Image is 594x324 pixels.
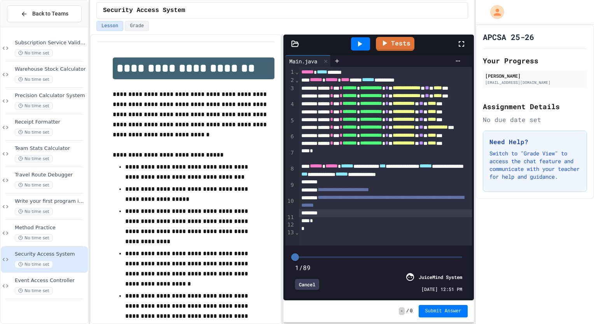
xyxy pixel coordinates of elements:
div: Main.java [285,55,331,67]
div: 3 [285,85,295,101]
span: Security Access System [15,251,86,258]
div: [PERSON_NAME] [485,72,585,79]
div: No due date set [483,115,587,124]
span: No time set [15,234,53,242]
span: Receipt Formatter [15,119,86,125]
div: [EMAIL_ADDRESS][DOMAIN_NAME] [485,80,585,85]
span: Fold line [295,229,299,235]
div: 11 [285,214,295,221]
span: Submit Answer [425,308,461,314]
span: Fold line [295,69,299,75]
span: No time set [15,155,53,162]
div: 7 [285,149,295,165]
span: Fold line [295,77,299,83]
iframe: chat widget [529,259,586,292]
span: No time set [15,129,53,136]
span: Write your first program in [GEOGRAPHIC_DATA]. [15,198,86,205]
span: No time set [15,208,53,215]
iframe: chat widget [561,293,586,316]
span: Travel Route Debugger [15,172,86,178]
span: 0 [410,308,412,314]
div: JuiceMind System [419,273,462,280]
div: 6 [285,133,295,149]
div: 5 [285,117,295,133]
div: 9 [285,181,295,198]
div: 1 [285,68,295,77]
span: Precision Calculator System [15,92,86,99]
div: My Account [482,3,506,21]
span: No time set [15,287,53,294]
span: [DATE] 12:51 PM [421,286,462,293]
h2: Your Progress [483,55,587,66]
div: 10 [285,197,295,214]
span: / [406,308,409,314]
a: Tests [376,37,414,51]
span: Back to Teams [32,10,68,18]
div: 2 [285,77,295,85]
span: Security Access System [103,6,185,15]
button: Submit Answer [419,305,468,317]
h1: APCSA 25-26 [483,31,534,42]
div: Main.java [285,57,321,65]
p: Switch to "Grade View" to access the chat feature and communicate with your teacher for help and ... [489,150,580,181]
span: Method Practice [15,225,86,231]
span: Team Stats Calculator [15,145,86,152]
span: No time set [15,261,53,268]
div: 13 [285,229,295,253]
button: Grade [125,21,149,31]
span: Event Access Controller [15,277,86,284]
span: No time set [15,49,53,57]
button: Back to Teams [7,5,82,22]
div: 1/89 [295,263,462,272]
h2: Assignment Details [483,101,587,112]
button: Lesson [96,21,123,31]
div: Cancel [295,279,319,290]
span: Subscription Service Validator [15,40,86,46]
span: Warehouse Stock Calculator [15,66,86,73]
div: 8 [285,165,295,181]
div: 4 [285,101,295,117]
h3: Need Help? [489,137,580,146]
span: No time set [15,76,53,83]
span: - [399,307,405,315]
div: 12 [285,221,295,229]
span: No time set [15,102,53,110]
span: No time set [15,181,53,189]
